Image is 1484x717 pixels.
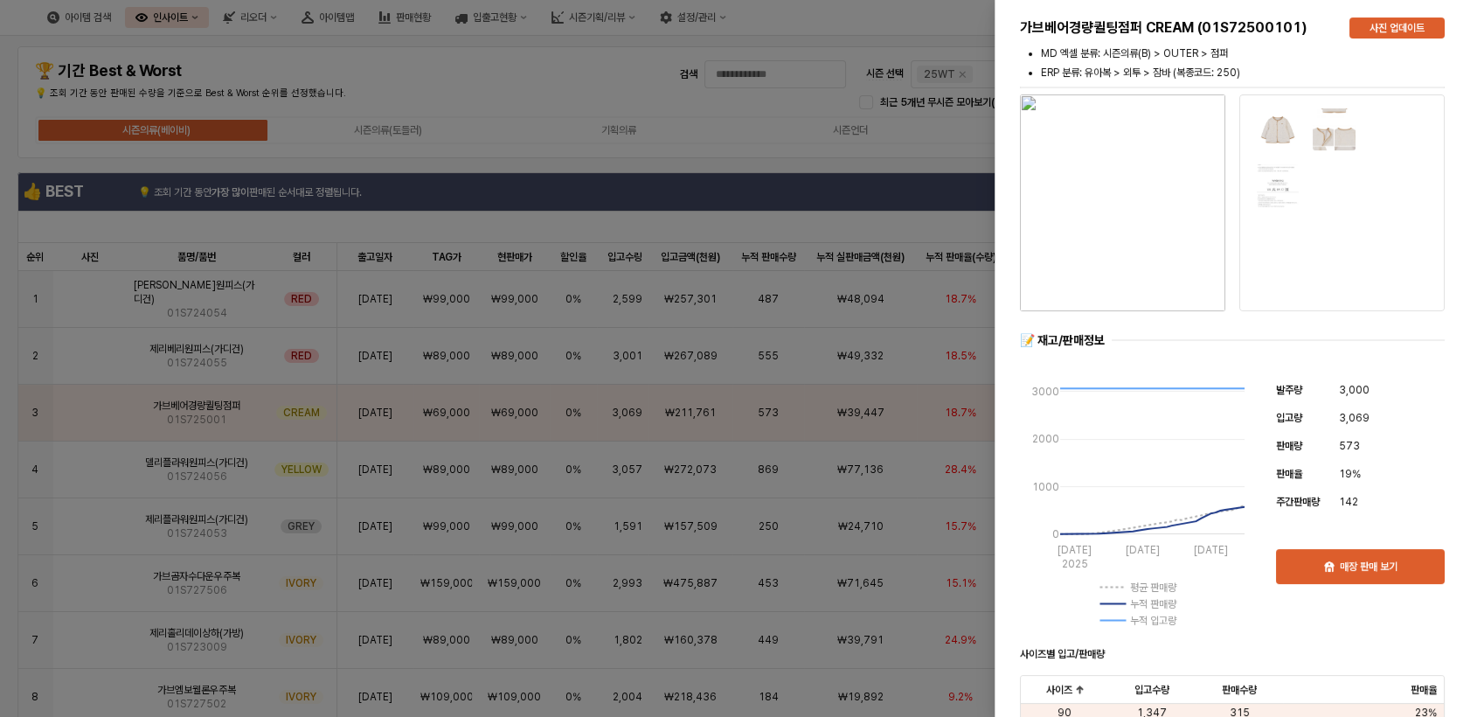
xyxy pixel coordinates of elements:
[1046,683,1072,697] span: 사이즈
[1041,45,1445,61] li: MD 엑셀 분류: 시즌의류(B) > OUTER > 점퍼
[1339,437,1360,455] span: 573
[1411,683,1437,697] span: 판매율
[1020,648,1105,660] strong: 사이즈별 입고/판매량
[1222,683,1257,697] span: 판매수량
[1020,19,1335,37] h5: 가브베어경량퀼팅점퍼 CREAM (01S72500101)
[1020,332,1105,349] div: 📝 재고/판매정보
[1339,465,1361,483] span: 19%
[1340,560,1397,574] p: 매장 판매 보기
[1276,440,1302,452] span: 판매량
[1276,384,1302,396] span: 발주량
[1339,409,1370,427] span: 3,069
[1134,683,1169,697] span: 입고수량
[1370,21,1425,35] p: 사진 업데이트
[1339,381,1370,399] span: 3,000
[1276,496,1320,508] span: 주간판매량
[1041,65,1445,80] li: ERP 분류: 유아복 > 외투 > 잠바 (복종코드: 250)
[1349,17,1445,38] button: 사진 업데이트
[1339,493,1358,511] span: 142
[1276,549,1445,584] button: 매장 판매 보기
[1276,468,1302,480] span: 판매율
[1276,412,1302,424] span: 입고량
